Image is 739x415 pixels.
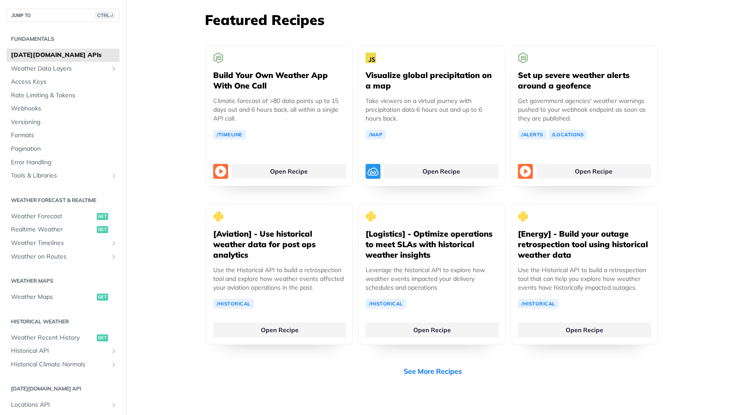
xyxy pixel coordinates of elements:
[110,172,117,179] button: Show subpages for Tools & Libraries
[518,96,650,123] p: Get government agencies' weather warnings pushed to your webhook endpoint as soon as they are pub...
[110,361,117,368] button: Show subpages for Historical Climate Normals
[11,145,117,153] span: Pagination
[366,130,386,139] a: /Map
[518,70,650,91] h5: Set up severe weather alerts around a geofence
[213,130,246,139] a: /Timeline
[110,348,117,355] button: Show subpages for Historical API
[11,212,95,221] span: Weather Forecast
[11,51,117,60] span: [DATE][DOMAIN_NAME] APIs
[7,318,120,326] h2: Historical Weather
[11,239,108,248] span: Weather Timelines
[232,164,346,179] a: Open Recipe
[404,366,462,376] a: See More Recipes
[7,331,120,344] a: Weather Recent Historyget
[7,102,120,115] a: Webhooks
[213,266,345,292] p: Use the Historical API to build a retrospection tool and explore how weather events affected your...
[110,65,117,72] button: Show subpages for Weather Data Layers
[11,401,108,409] span: Locations API
[95,12,115,19] span: CTRL-/
[7,385,120,393] h2: [DATE][DOMAIN_NAME] API
[518,266,650,292] p: Use the Historical API to build a retrospection tool that can help you explore how weather events...
[11,158,117,167] span: Error Handling
[7,277,120,285] h2: Weather Maps
[97,213,108,220] span: get
[11,333,95,342] span: Weather Recent History
[11,64,108,73] span: Weather Data Layers
[11,293,95,301] span: Weather Maps
[213,323,346,337] a: Open Recipe
[11,225,95,234] span: Realtime Weather
[7,250,120,263] a: Weather on RoutesShow subpages for Weather on Routes
[7,49,120,62] a: [DATE][DOMAIN_NAME] APIs
[366,266,498,292] p: Leverage the historical API to explore how weather events impacted your delivery schedules and op...
[7,156,120,169] a: Error Handling
[7,210,120,223] a: Weather Forecastget
[11,171,108,180] span: Tools & Libraries
[7,398,120,411] a: Locations APIShow subpages for Locations API
[7,223,120,236] a: Realtime Weatherget
[366,299,406,309] a: /Historical
[366,323,499,337] a: Open Recipe
[11,347,108,355] span: Historical API
[7,35,120,43] h2: Fundamentals
[11,78,117,86] span: Access Keys
[110,253,117,260] button: Show subpages for Weather on Routes
[11,360,108,369] span: Historical Climate Normals
[7,142,120,156] a: Pagination
[518,299,559,309] a: /Historical
[97,226,108,233] span: get
[7,196,120,204] h2: Weather Forecast & realtime
[110,401,117,408] button: Show subpages for Locations API
[11,104,117,113] span: Webhooks
[97,334,108,341] span: get
[7,169,120,182] a: Tools & LibrariesShow subpages for Tools & Libraries
[7,75,120,89] a: Access Keys
[213,96,345,123] p: Climatic forecast of >80 data points up to 15 days out and 6 hours back, all within a single API ...
[7,291,120,304] a: Weather Mapsget
[213,70,345,91] h5: Build Your Own Weather App With One Call
[11,91,117,100] span: Rate Limiting & Tokens
[7,358,120,371] a: Historical Climate NormalsShow subpages for Historical Climate Normals
[110,240,117,247] button: Show subpages for Weather Timelines
[97,294,108,301] span: get
[549,130,588,139] a: /Locations
[366,96,498,123] p: Take viewers on a virtual journey with precipitation data 6 hours out and up to 6 hours back.
[7,344,120,358] a: Historical APIShow subpages for Historical API
[536,164,651,179] a: Open Recipe
[518,130,547,139] a: /Alerts
[213,229,345,260] h5: [Aviation] - Use historical weather data for post ops analytics
[518,229,650,260] h5: [Energy] - Build your outage retrospection tool using historical weather data
[7,89,120,102] a: Rate Limiting & Tokens
[7,237,120,250] a: Weather TimelinesShow subpages for Weather Timelines
[11,118,117,127] span: Versioning
[366,70,498,91] h5: Visualize global precipitation on a map
[518,323,651,337] a: Open Recipe
[366,229,498,260] h5: [Logistics] - Optimize operations to meet SLAs with historical weather insights
[11,131,117,140] span: Formats
[205,10,660,29] h3: Featured Recipes
[7,62,120,75] a: Weather Data LayersShow subpages for Weather Data Layers
[213,299,254,309] a: /Historical
[7,9,120,22] button: JUMP TOCTRL-/
[7,116,120,129] a: Versioning
[11,252,108,261] span: Weather on Routes
[7,129,120,142] a: Formats
[384,164,499,179] a: Open Recipe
